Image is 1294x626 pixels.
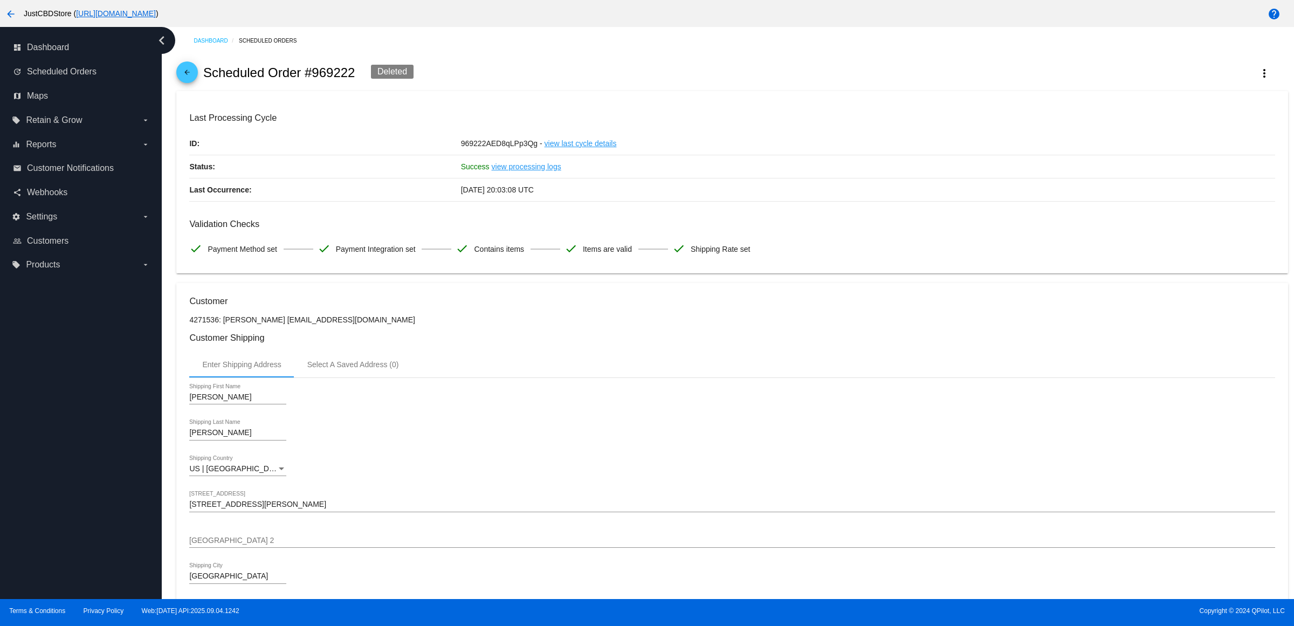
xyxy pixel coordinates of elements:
a: Web:[DATE] API:2025.09.04.1242 [142,607,239,615]
i: arrow_drop_down [141,260,150,269]
div: Deleted [371,65,414,79]
h3: Validation Checks [189,219,1275,229]
span: 969222AED8qLPp3Qg - [461,139,542,148]
i: arrow_drop_down [141,140,150,149]
span: Success [461,162,490,171]
span: Customer Notifications [27,163,114,173]
i: share [13,188,22,197]
i: local_offer [12,260,20,269]
i: chevron_left [153,32,170,49]
i: update [13,67,22,76]
mat-icon: check [189,242,202,255]
a: dashboard Dashboard [13,39,150,56]
a: update Scheduled Orders [13,63,150,80]
span: Shipping Rate set [691,238,751,260]
a: view processing logs [492,155,561,178]
span: Retain & Grow [26,115,82,125]
span: Payment Method set [208,238,277,260]
a: map Maps [13,87,150,105]
i: email [13,164,22,173]
span: JustCBDStore ( ) [24,9,159,18]
span: Maps [27,91,48,101]
input: Shipping Last Name [189,429,286,437]
a: Terms & Conditions [9,607,65,615]
i: arrow_drop_down [141,116,150,125]
input: Shipping Street 1 [189,500,1275,509]
mat-icon: check [318,242,331,255]
p: Last Occurrence: [189,178,460,201]
span: Items are valid [583,238,632,260]
div: Enter Shipping Address [202,360,281,369]
input: Shipping Street 2 [189,536,1275,545]
mat-icon: arrow_back [4,8,17,20]
span: US | [GEOGRAPHIC_DATA] [189,464,285,473]
div: Select A Saved Address (0) [307,360,399,369]
h2: Scheduled Order #969222 [203,65,355,80]
span: Customers [27,236,68,246]
h3: Last Processing Cycle [189,113,1275,123]
i: arrow_drop_down [141,212,150,221]
span: Dashboard [27,43,69,52]
span: Products [26,260,60,270]
span: Copyright © 2024 QPilot, LLC [656,607,1285,615]
span: Webhooks [27,188,67,197]
a: Scheduled Orders [239,32,306,49]
i: people_outline [13,237,22,245]
span: Settings [26,212,57,222]
span: Payment Integration set [336,238,416,260]
a: share Webhooks [13,184,150,201]
span: Contains items [474,238,524,260]
mat-icon: help [1268,8,1281,20]
span: Scheduled Orders [27,67,97,77]
a: view last cycle details [545,132,617,155]
i: settings [12,212,20,221]
a: [URL][DOMAIN_NAME] [76,9,156,18]
i: map [13,92,22,100]
input: Shipping City [189,572,286,581]
mat-select: Shipping Country [189,465,286,473]
p: ID: [189,132,460,155]
i: equalizer [12,140,20,149]
mat-icon: check [565,242,577,255]
p: Status: [189,155,460,178]
p: 4271536: [PERSON_NAME] [EMAIL_ADDRESS][DOMAIN_NAME] [189,315,1275,324]
i: dashboard [13,43,22,52]
i: local_offer [12,116,20,125]
mat-icon: check [672,242,685,255]
mat-icon: more_vert [1258,67,1271,80]
mat-icon: check [456,242,469,255]
input: Shipping First Name [189,393,286,402]
a: people_outline Customers [13,232,150,250]
span: [DATE] 20:03:08 UTC [461,185,534,194]
a: Dashboard [194,32,239,49]
a: email Customer Notifications [13,160,150,177]
a: Privacy Policy [84,607,124,615]
mat-icon: arrow_back [181,68,194,81]
h3: Customer [189,296,1275,306]
span: Reports [26,140,56,149]
h3: Customer Shipping [189,333,1275,343]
